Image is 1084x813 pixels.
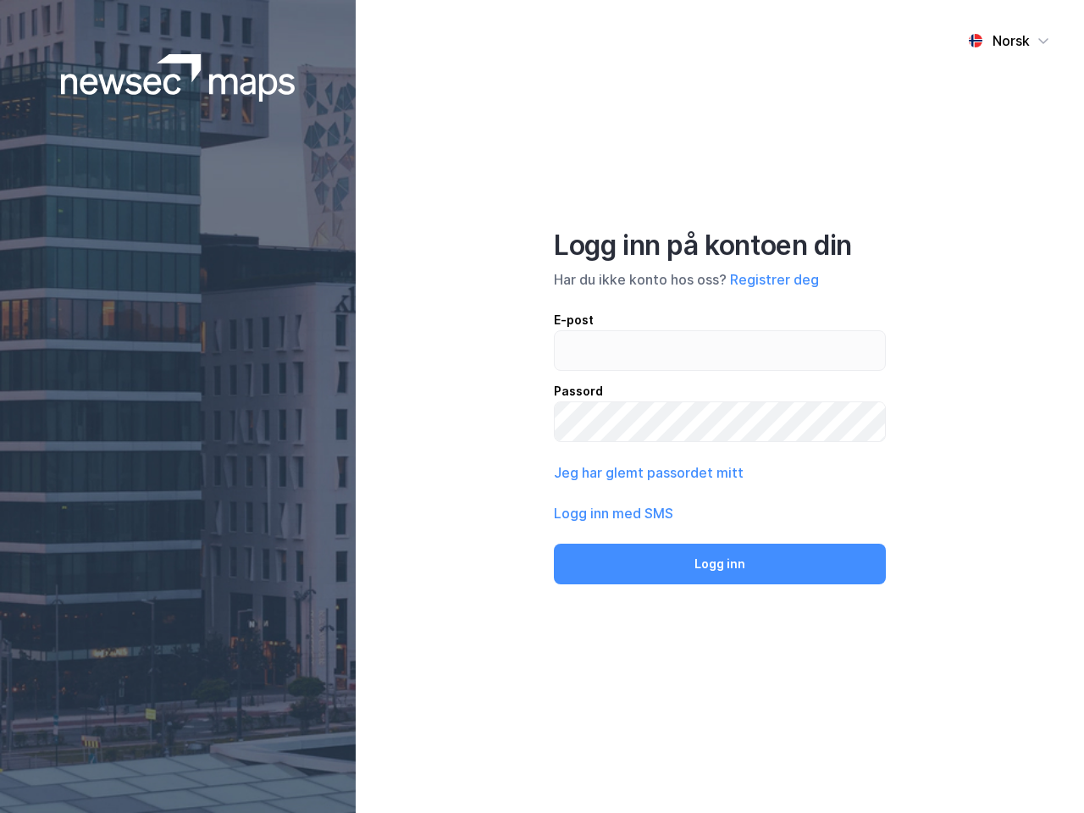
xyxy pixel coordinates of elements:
[554,381,886,401] div: Passord
[554,229,886,263] div: Logg inn på kontoen din
[554,544,886,584] button: Logg inn
[554,462,744,483] button: Jeg har glemt passordet mitt
[554,503,673,523] button: Logg inn med SMS
[993,30,1030,51] div: Norsk
[554,269,886,290] div: Har du ikke konto hos oss?
[999,732,1084,813] iframe: Chat Widget
[554,310,886,330] div: E-post
[61,54,296,102] img: logoWhite.bf58a803f64e89776f2b079ca2356427.svg
[730,269,819,290] button: Registrer deg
